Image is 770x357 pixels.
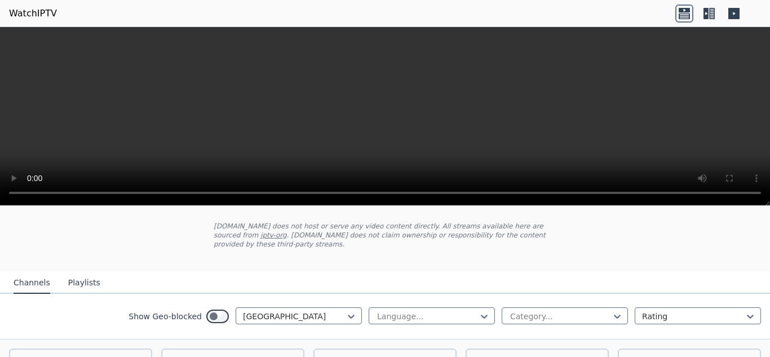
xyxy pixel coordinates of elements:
a: iptv-org [260,231,287,239]
button: Playlists [68,272,100,294]
label: Show Geo-blocked [129,311,202,322]
button: Channels [14,272,50,294]
a: WatchIPTV [9,7,57,20]
p: [DOMAIN_NAME] does not host or serve any video content directly. All streams available here are s... [214,222,556,249]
